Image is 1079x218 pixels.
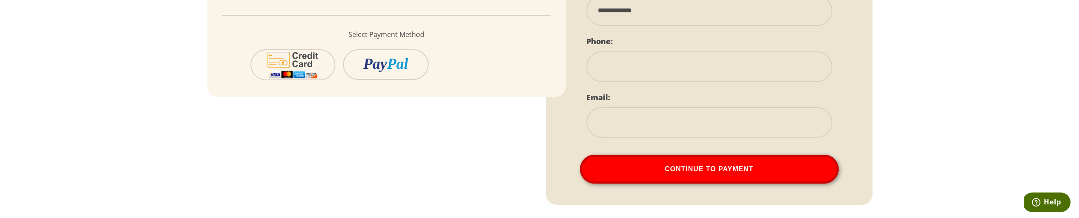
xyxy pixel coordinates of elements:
[586,36,613,46] label: Phone:
[580,155,839,184] button: Continue To Payment
[363,55,387,72] i: Pay
[262,50,324,79] img: cc-icon-2.svg
[387,55,408,72] i: Pal
[343,49,429,80] button: PayPal
[1024,193,1071,214] iframe: Opens a widget where you can find more information
[222,28,551,41] p: Select Payment Method
[586,92,610,102] label: Email:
